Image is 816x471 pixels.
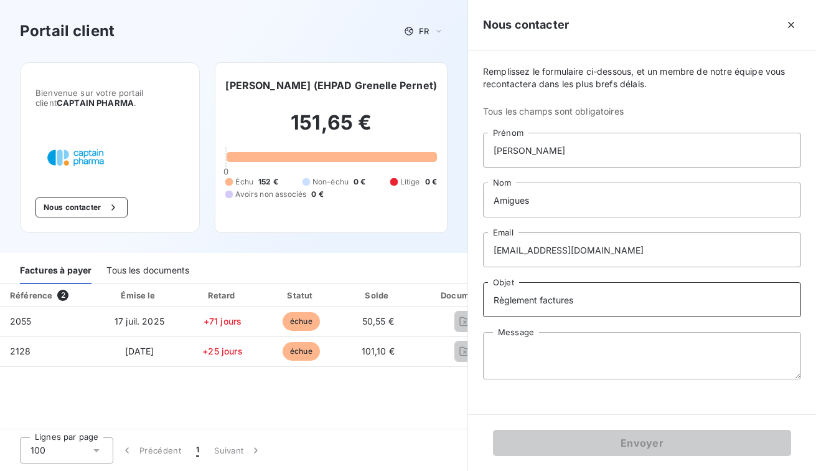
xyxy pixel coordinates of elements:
[354,176,365,188] span: 0 €
[30,444,45,457] span: 100
[265,289,337,302] div: Statut
[207,437,270,464] button: Suivant
[35,138,115,178] img: Company logo
[185,289,260,302] div: Retard
[400,176,420,188] span: Litige
[258,176,278,188] span: 152 €
[223,166,228,176] span: 0
[483,133,801,168] input: placeholder
[311,189,323,200] span: 0 €
[483,232,801,267] input: placeholder
[202,346,242,356] span: +25 jours
[57,98,134,108] span: CAPTAIN PHARMA
[115,316,164,326] span: 17 juil. 2025
[483,105,801,118] span: Tous les champs sont obligatoires
[418,289,512,302] div: Documents
[20,258,91,284] div: Factures à payer
[98,289,180,302] div: Émise le
[425,176,437,188] span: 0 €
[125,346,154,356] span: [DATE]
[57,290,68,301] span: 2
[106,258,189,284] div: Tous les documents
[189,437,207,464] button: 1
[235,189,306,200] span: Avoirs non associés
[483,65,801,90] span: Remplissez le formulaire ci-dessous, et un membre de notre équipe vous recontactera dans les plus...
[35,88,184,108] span: Bienvenue sur votre portail client .
[312,176,349,188] span: Non-échu
[204,316,242,326] span: +71 jours
[493,430,791,456] button: Envoyer
[342,289,413,302] div: Solde
[362,316,394,326] span: 50,55 €
[10,346,31,356] span: 2128
[419,26,429,36] span: FR
[20,20,115,42] h3: Portail client
[483,16,569,34] h5: Nous contacter
[225,110,437,148] h2: 151,65 €
[483,282,801,317] input: placeholder
[10,290,52,300] div: Référence
[283,312,320,331] span: échue
[113,437,189,464] button: Précédent
[235,176,253,188] span: Échu
[283,342,320,361] span: échue
[35,197,128,217] button: Nous contacter
[362,346,395,356] span: 101,10 €
[225,78,437,93] h6: [PERSON_NAME] (EHPAD Grenelle Pernet)
[10,316,32,326] span: 2055
[196,444,199,457] span: 1
[483,183,801,217] input: placeholder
